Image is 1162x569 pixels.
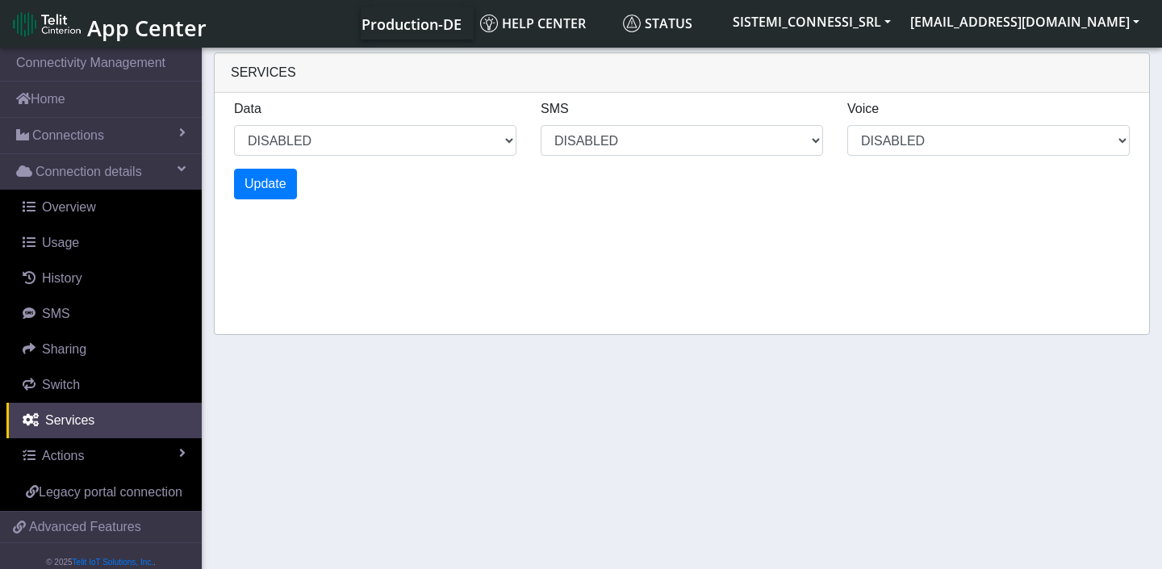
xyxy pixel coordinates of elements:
span: Help center [480,15,586,32]
span: Actions [42,449,84,462]
a: App Center [13,6,204,41]
button: [EMAIL_ADDRESS][DOMAIN_NAME] [901,7,1149,36]
span: Sharing [42,342,86,356]
a: Sharing [6,332,202,367]
button: Update [234,169,297,199]
a: Status [617,7,723,40]
a: Help center [474,7,617,40]
a: SMS [6,296,202,332]
a: Usage [6,225,202,261]
span: Advanced Features [29,517,141,537]
a: Overview [6,190,202,225]
label: Voice [847,99,879,119]
span: Services [231,65,296,79]
a: Actions [6,438,202,474]
span: Status [623,15,692,32]
button: SISTEMI_CONNESSI_SRL [723,7,901,36]
label: Data [234,99,261,119]
a: Telit IoT Solutions, Inc. [73,558,153,567]
a: History [6,261,202,296]
span: Legacy portal connection [39,485,182,499]
img: logo-telit-cinterion-gw-new.png [13,11,81,37]
span: Services [45,413,94,427]
img: knowledge.svg [480,15,498,32]
span: App Center [87,13,207,43]
span: Switch [42,378,80,391]
a: Your current platform instance [361,7,461,40]
span: SMS [42,307,70,320]
a: Services [6,403,202,438]
span: Overview [42,200,96,214]
span: Connections [32,126,104,145]
a: Switch [6,367,202,403]
span: Connection details [36,162,142,182]
span: Update [245,177,286,190]
span: History [42,271,82,285]
img: status.svg [623,15,641,32]
span: Usage [42,236,79,249]
label: SMS [541,99,569,119]
span: Production-DE [362,15,462,34]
